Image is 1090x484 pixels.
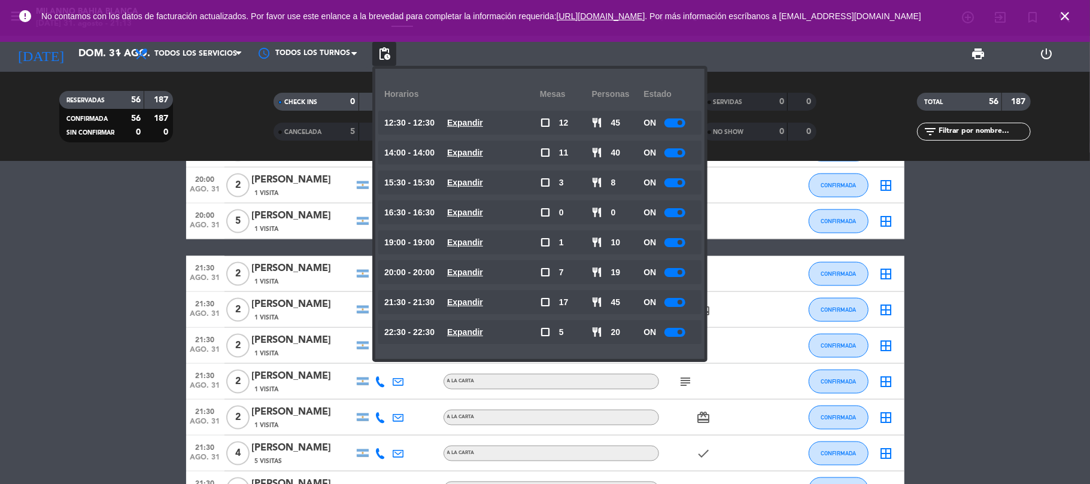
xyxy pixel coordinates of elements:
[645,11,921,21] a: . Por más información escríbanos a [EMAIL_ADDRESS][DOMAIN_NAME]
[643,206,656,220] span: ON
[592,207,603,218] span: restaurant
[559,236,564,249] span: 1
[447,178,483,187] u: Expandir
[611,296,621,309] span: 45
[821,342,856,349] span: CONFIRMADA
[252,440,354,456] div: [PERSON_NAME]
[643,176,656,190] span: ON
[131,96,141,104] strong: 56
[384,266,435,279] span: 20:00 - 20:00
[679,375,693,389] i: subject
[540,207,551,218] span: check_box_outline_blank
[592,237,603,248] span: restaurant
[190,368,220,382] span: 21:30
[226,334,250,358] span: 2
[879,214,894,229] i: border_all
[879,446,894,461] i: border_all
[284,129,321,135] span: CANCELADA
[540,267,551,278] span: check_box_outline_blank
[821,182,856,188] span: CONFIRMADA
[255,224,279,234] span: 1 Visita
[923,124,937,139] i: filter_list
[697,446,711,461] i: check
[163,128,171,136] strong: 0
[447,208,483,217] u: Expandir
[384,206,435,220] span: 16:30 - 16:30
[821,218,856,224] span: CONFIRMADA
[1013,36,1081,72] div: LOG OUT
[879,410,894,425] i: border_all
[190,260,220,274] span: 21:30
[821,450,856,456] span: CONFIRMADA
[879,375,894,389] i: border_all
[190,332,220,346] span: 21:30
[809,173,869,197] button: CONFIRMADA
[131,114,141,123] strong: 56
[592,177,603,188] span: restaurant
[821,378,856,385] span: CONFIRMADA
[447,327,483,337] u: Expandir
[384,296,435,309] span: 21:30 - 21:30
[592,327,603,337] span: restaurant
[447,238,483,247] u: Expandir
[559,146,569,160] span: 11
[989,98,998,106] strong: 56
[540,177,551,188] span: check_box_outline_blank
[559,266,564,279] span: 7
[384,325,435,339] span: 22:30 - 22:30
[821,306,856,313] span: CONFIRMADA
[809,262,869,286] button: CONFIRMADA
[879,303,894,317] i: border_all
[611,146,621,160] span: 40
[713,99,743,105] span: SERVIDAS
[821,414,856,421] span: CONFIRMADA
[540,237,551,248] span: check_box_outline_blank
[1011,98,1028,106] strong: 187
[377,47,391,61] span: pending_actions
[937,125,1030,138] input: Filtrar por nombre...
[190,172,220,185] span: 20:00
[879,267,894,281] i: border_all
[190,221,220,235] span: ago. 31
[255,349,279,358] span: 1 Visita
[809,209,869,233] button: CONFIRMADA
[190,418,220,431] span: ago. 31
[559,176,564,190] span: 3
[592,147,603,158] span: restaurant
[540,327,551,337] span: check_box_outline_blank
[592,78,644,111] div: personas
[611,236,621,249] span: 10
[190,404,220,418] span: 21:30
[255,188,279,198] span: 1 Visita
[809,298,869,322] button: CONFIRMADA
[284,99,317,105] span: CHECK INS
[643,266,656,279] span: ON
[190,453,220,467] span: ago. 31
[252,369,354,384] div: [PERSON_NAME]
[252,297,354,312] div: [PERSON_NAME]
[252,172,354,188] div: [PERSON_NAME]
[255,385,279,394] span: 1 Visita
[190,208,220,221] span: 20:00
[879,339,894,353] i: border_all
[559,206,564,220] span: 0
[9,41,72,67] i: [DATE]
[136,128,141,136] strong: 0
[190,440,220,453] span: 21:30
[697,410,711,425] i: card_giftcard
[226,209,250,233] span: 5
[924,99,943,105] span: TOTAL
[611,325,621,339] span: 20
[154,50,237,58] span: Todos los servicios
[611,266,621,279] span: 19
[226,442,250,465] span: 4
[154,114,171,123] strong: 187
[351,98,356,106] strong: 0
[255,277,279,287] span: 1 Visita
[643,116,656,130] span: ON
[447,415,475,419] span: A LA CARTA
[255,421,279,430] span: 1 Visita
[154,96,171,104] strong: 187
[643,325,656,339] span: ON
[351,127,356,136] strong: 5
